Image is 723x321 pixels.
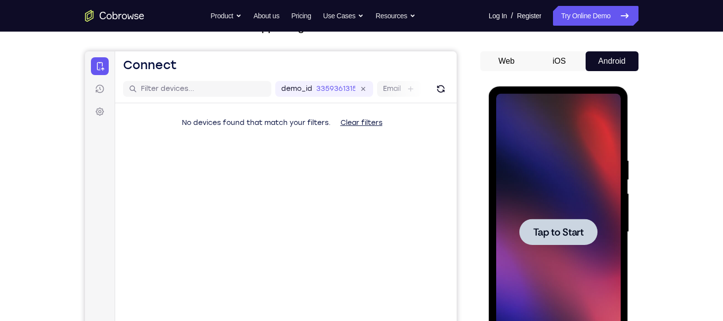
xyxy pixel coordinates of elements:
[489,6,507,26] a: Log In
[323,6,364,26] button: Use Cases
[586,51,638,71] button: Android
[533,51,586,71] button: iOS
[211,6,242,26] button: Product
[376,6,416,26] button: Resources
[480,51,533,71] button: Web
[31,132,109,159] button: Tap to Start
[517,6,541,26] a: Register
[291,6,311,26] a: Pricing
[553,6,638,26] a: Try Online Demo
[248,62,305,81] button: Clear filters
[254,6,279,26] a: About us
[511,10,513,22] span: /
[44,141,95,151] span: Tap to Start
[85,10,144,22] a: Go to the home page
[97,67,246,76] span: No devices found that match your filters.
[171,297,231,317] button: 6-digit code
